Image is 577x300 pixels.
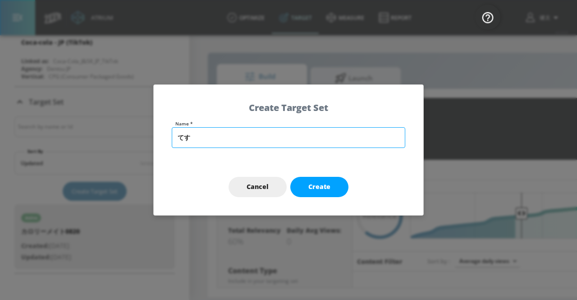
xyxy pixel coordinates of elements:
[308,181,330,193] span: Create
[172,103,405,112] h5: Create Target Set
[290,177,348,197] button: Create
[475,5,500,30] button: Open Resource Center
[175,121,405,126] label: Name *
[229,177,287,197] button: Cancel
[247,181,269,193] span: Cancel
